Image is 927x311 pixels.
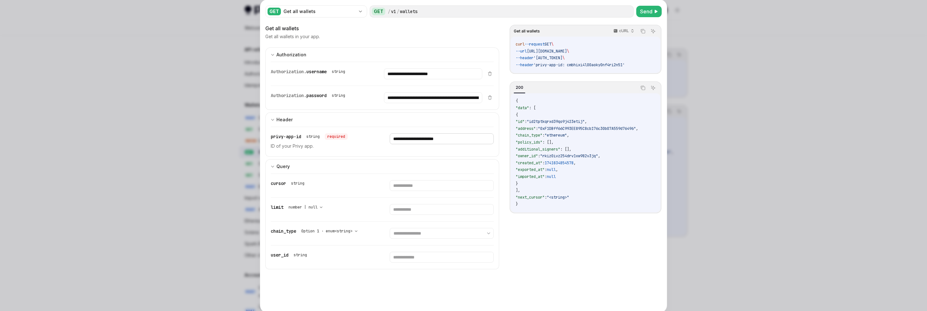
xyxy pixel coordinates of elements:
span: \ [567,49,569,54]
span: "next_cursor" [516,195,545,200]
span: "0xF1DBff66C993EE895C8cb176c30b07A559d76496" [538,126,636,131]
span: : [545,174,547,179]
span: "address" [516,126,536,131]
span: null [547,167,556,172]
div: GET [268,8,281,15]
span: : [], [560,147,571,152]
span: : [542,160,545,166]
span: Authorization. [271,93,306,98]
span: Authorization. [271,69,306,74]
div: 200 [514,84,525,91]
div: string [332,69,345,74]
span: , [636,126,638,131]
span: , [585,119,587,124]
div: / [397,8,399,15]
span: { [516,112,518,117]
div: chain_type [271,228,360,234]
span: "exported_at" [516,167,545,172]
span: "imported_at" [516,174,545,179]
div: Query [276,163,290,170]
span: 1741834854578 [545,160,574,166]
div: limit [271,204,325,210]
div: Get all wallets [283,8,355,15]
span: : [536,126,538,131]
span: \ [551,42,554,47]
button: expand input section [265,159,499,173]
div: string [291,181,304,186]
span: curl [516,42,525,47]
span: : [545,195,547,200]
span: username [306,69,327,74]
span: --url [516,49,527,54]
span: '[AUTH_TOKEN] [533,55,562,60]
span: GET [545,42,551,47]
span: "additional_signers" [516,147,560,152]
div: cursor [271,180,307,187]
span: --header [516,62,533,67]
p: ID of your Privy app. [271,142,374,150]
span: cursor [271,180,286,186]
button: Copy the contents from the code block [639,84,647,92]
span: } [516,201,518,207]
button: Copy the contents from the code block [639,27,647,35]
span: 'privy-app-id: cmbhixi4l00aoky0nf4ri2n51' [533,62,625,67]
span: "id2tptkqrxd39qo9j423etij" [527,119,585,124]
span: "created_at" [516,160,542,166]
div: user_id [271,252,310,258]
span: null [547,174,556,179]
span: : [542,133,545,138]
div: v1 [391,8,396,15]
span: , [556,167,558,172]
button: cURL [610,26,637,37]
span: , [567,133,569,138]
div: Authorization.username [271,68,348,75]
span: , [598,153,600,159]
span: } [516,181,518,186]
span: "policy_ids" [516,140,542,145]
span: "data" [516,105,529,110]
button: Send [636,6,662,17]
p: Get all wallets in your app. [265,33,320,40]
span: Get all wallets [514,29,540,34]
span: password [306,93,327,98]
div: / [388,8,390,15]
span: : [538,153,540,159]
span: : [ [529,105,536,110]
span: --header [516,55,533,60]
span: "rkiz0ivz254drv1xw982v3jq" [540,153,598,159]
span: user_id [271,252,289,258]
button: Ask AI [649,27,657,35]
button: expand input section [265,112,499,127]
span: "chain_type" [516,133,542,138]
span: "id" [516,119,525,124]
span: ], [516,188,520,193]
span: "owner_id" [516,153,538,159]
span: Send [640,8,652,15]
div: Authorization [276,51,306,59]
span: : [], [542,140,554,145]
span: "ethereum" [545,133,567,138]
span: "<string>" [547,195,569,200]
div: string [294,252,307,258]
div: Authorization.password [271,92,348,99]
span: , [574,160,576,166]
span: chain_type [271,228,296,234]
span: : [545,167,547,172]
div: Get all wallets [265,25,499,32]
div: string [306,134,320,139]
p: cURL [619,28,629,33]
span: privy-app-id [271,134,301,139]
div: Header [276,116,293,124]
div: GET [372,8,385,15]
span: --request [525,42,545,47]
span: limit [271,204,283,210]
span: : [525,119,527,124]
div: required [325,133,348,140]
button: expand input section [265,47,499,62]
div: privy-app-id [271,133,348,140]
button: Ask AI [649,84,657,92]
div: wallets [400,8,418,15]
span: { [516,98,518,103]
div: string [332,93,345,98]
span: \ [562,55,565,60]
